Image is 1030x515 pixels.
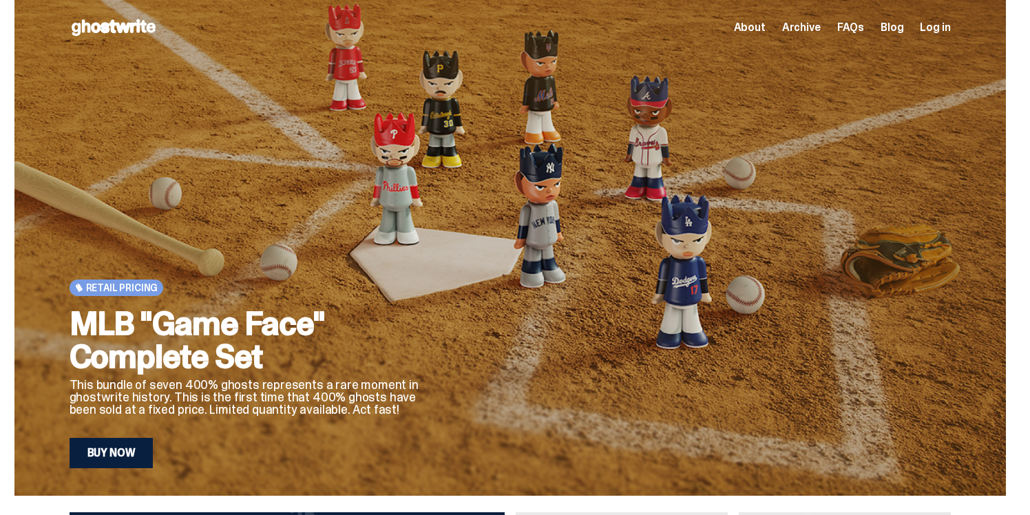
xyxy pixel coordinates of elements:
a: Log in [920,22,950,33]
a: Archive [782,22,821,33]
a: Blog [881,22,903,33]
a: Buy Now [70,438,154,468]
h2: MLB "Game Face" Complete Set [70,307,428,373]
a: FAQs [837,22,864,33]
span: Retail Pricing [86,282,158,293]
a: About [734,22,766,33]
p: This bundle of seven 400% ghosts represents a rare moment in ghostwrite history. This is the firs... [70,379,428,416]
